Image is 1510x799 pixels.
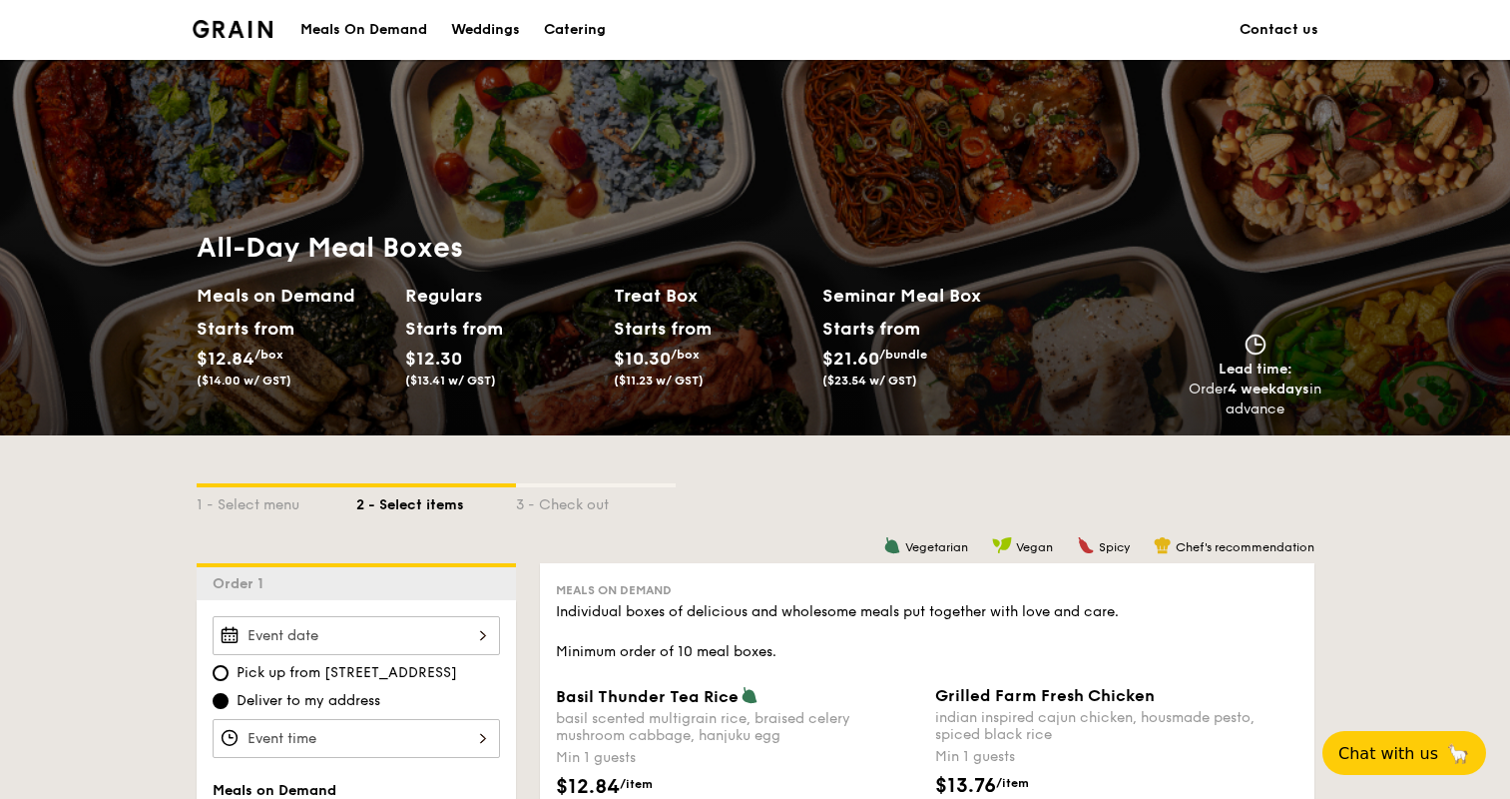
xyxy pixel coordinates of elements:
[213,616,500,655] input: Event date
[1099,540,1130,554] span: Spicy
[356,487,516,515] div: 2 - Select items
[614,374,704,388] span: ($11.23 w/ GST)
[237,663,457,683] span: Pick up from [STREET_ADDRESS]
[213,665,229,681] input: Pick up from [STREET_ADDRESS]
[614,348,671,370] span: $10.30
[193,20,273,38] a: Logotype
[556,687,739,706] span: Basil Thunder Tea Rice
[1016,540,1053,554] span: Vegan
[1322,731,1486,775] button: Chat with us🦙
[614,282,806,310] h2: Treat Box
[741,686,758,704] img: icon-vegetarian.fe4039eb.svg
[254,348,283,362] span: /box
[556,748,919,768] div: Min 1 guests
[935,747,1298,767] div: Min 1 guests
[935,709,1298,743] div: indian inspired cajun chicken, housmade pesto, spiced black rice
[556,710,919,744] div: basil scented multigrain rice, braised celery mushroom cabbage, hanjuku egg
[935,774,996,798] span: $13.76
[1241,334,1270,356] img: icon-clock.2db775ea.svg
[1219,361,1292,378] span: Lead time:
[1154,536,1172,554] img: icon-chef-hat.a58ddaea.svg
[1228,381,1309,398] strong: 4 weekdays
[197,374,291,388] span: ($14.00 w/ GST)
[213,575,271,592] span: Order 1
[213,693,229,709] input: Deliver to my address
[996,776,1029,790] span: /item
[556,602,1298,662] div: Individual boxes of delicious and wholesome meals put together with love and care. Minimum order ...
[671,348,700,362] span: /box
[197,314,285,344] div: Starts from
[905,540,968,554] span: Vegetarian
[237,691,380,711] span: Deliver to my address
[213,782,336,799] span: Meals on Demand
[822,348,879,370] span: $21.60
[197,348,254,370] span: $12.84
[1338,744,1438,763] span: Chat with us
[405,282,598,310] h2: Regulars
[197,487,356,515] div: 1 - Select menu
[405,348,462,370] span: $12.30
[213,719,500,758] input: Event time
[1077,536,1095,554] img: icon-spicy.37a8142b.svg
[822,314,919,344] div: Starts from
[405,374,496,388] span: ($13.41 w/ GST)
[556,775,620,799] span: $12.84
[516,487,676,515] div: 3 - Check out
[935,686,1155,705] span: Grilled Farm Fresh Chicken
[193,20,273,38] img: Grain
[556,583,672,597] span: Meals on Demand
[822,282,1031,310] h2: Seminar Meal Box
[992,536,1012,554] img: icon-vegan.f8ff3823.svg
[620,777,653,791] span: /item
[883,536,901,554] img: icon-vegetarian.fe4039eb.svg
[1189,380,1322,419] div: Order in advance
[197,282,389,310] h2: Meals on Demand
[1176,540,1314,554] span: Chef's recommendation
[614,314,703,344] div: Starts from
[822,374,917,388] span: ($23.54 w/ GST)
[1446,742,1470,765] span: 🦙
[197,230,1031,266] h1: All-Day Meal Boxes
[405,314,494,344] div: Starts from
[879,348,927,362] span: /bundle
